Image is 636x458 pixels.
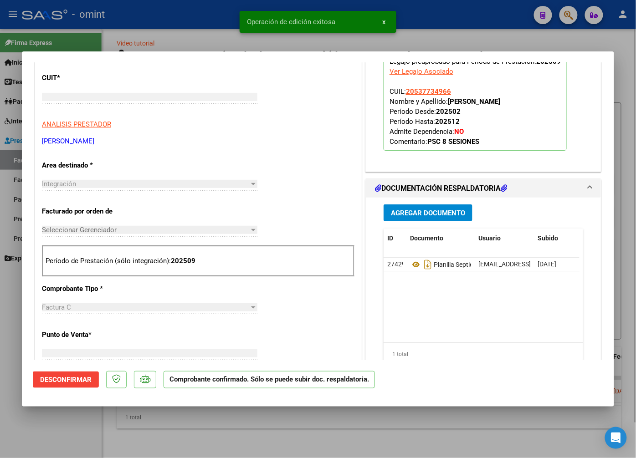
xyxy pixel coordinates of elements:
[391,209,465,217] span: Agregar Documento
[454,127,464,136] strong: NO
[387,234,393,242] span: ID
[375,183,507,194] h1: DOCUMENTACIÓN RESPALDATORIA
[478,234,501,242] span: Usuario
[390,137,479,146] span: Comentario:
[384,229,406,248] datatable-header-cell: ID
[538,260,556,268] span: [DATE]
[427,137,479,146] strong: PSC 8 SESIONES
[448,97,500,106] strong: [PERSON_NAME]
[366,179,601,198] mat-expansion-panel-header: DOCUMENTACIÓN RESPALDATORIA
[42,206,136,217] p: Facturado por orden de
[42,73,136,83] p: CUIT
[375,14,393,30] button: x
[366,198,601,387] div: DOCUMENTACIÓN RESPALDATORIA
[384,53,567,151] p: Legajo preaprobado para Período de Prestación:
[410,234,443,242] span: Documento
[42,160,136,171] p: Area destinado *
[384,343,583,366] div: 1 total
[422,257,434,272] i: Descargar documento
[605,427,627,449] div: Open Intercom Messenger
[42,180,76,188] span: Integración
[534,229,580,248] datatable-header-cell: Subido
[42,120,111,128] span: ANALISIS PRESTADOR
[436,107,461,116] strong: 202502
[475,229,534,248] datatable-header-cell: Usuario
[42,136,354,147] p: [PERSON_NAME]
[410,261,503,268] span: Planilla Septiembre 2025
[384,204,472,221] button: Agregar Documento
[42,284,136,294] p: Comprobante Tipo *
[382,18,385,26] span: x
[478,260,633,268] span: [EMAIL_ADDRESS][DOMAIN_NAME] - [PERSON_NAME]
[247,17,335,26] span: Operación de edición exitosa
[390,66,453,76] div: Ver Legajo Asociado
[40,376,92,384] span: Desconfirmar
[171,257,195,265] strong: 202509
[406,87,451,96] span: 20537734966
[164,371,375,389] p: Comprobante confirmado. Sólo se puede subir doc. respaldatoria.
[406,229,475,248] datatable-header-cell: Documento
[42,226,249,234] span: Seleccionar Gerenciador
[435,117,460,126] strong: 202512
[538,234,558,242] span: Subido
[33,371,99,388] button: Desconfirmar
[42,330,136,340] p: Punto de Venta
[387,260,405,268] span: 27429
[46,256,351,266] p: Período de Prestación (sólo integración):
[42,303,71,311] span: Factura C
[390,87,500,146] span: CUIL: Nombre y Apellido: Período Desde: Período Hasta: Admite Dependencia:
